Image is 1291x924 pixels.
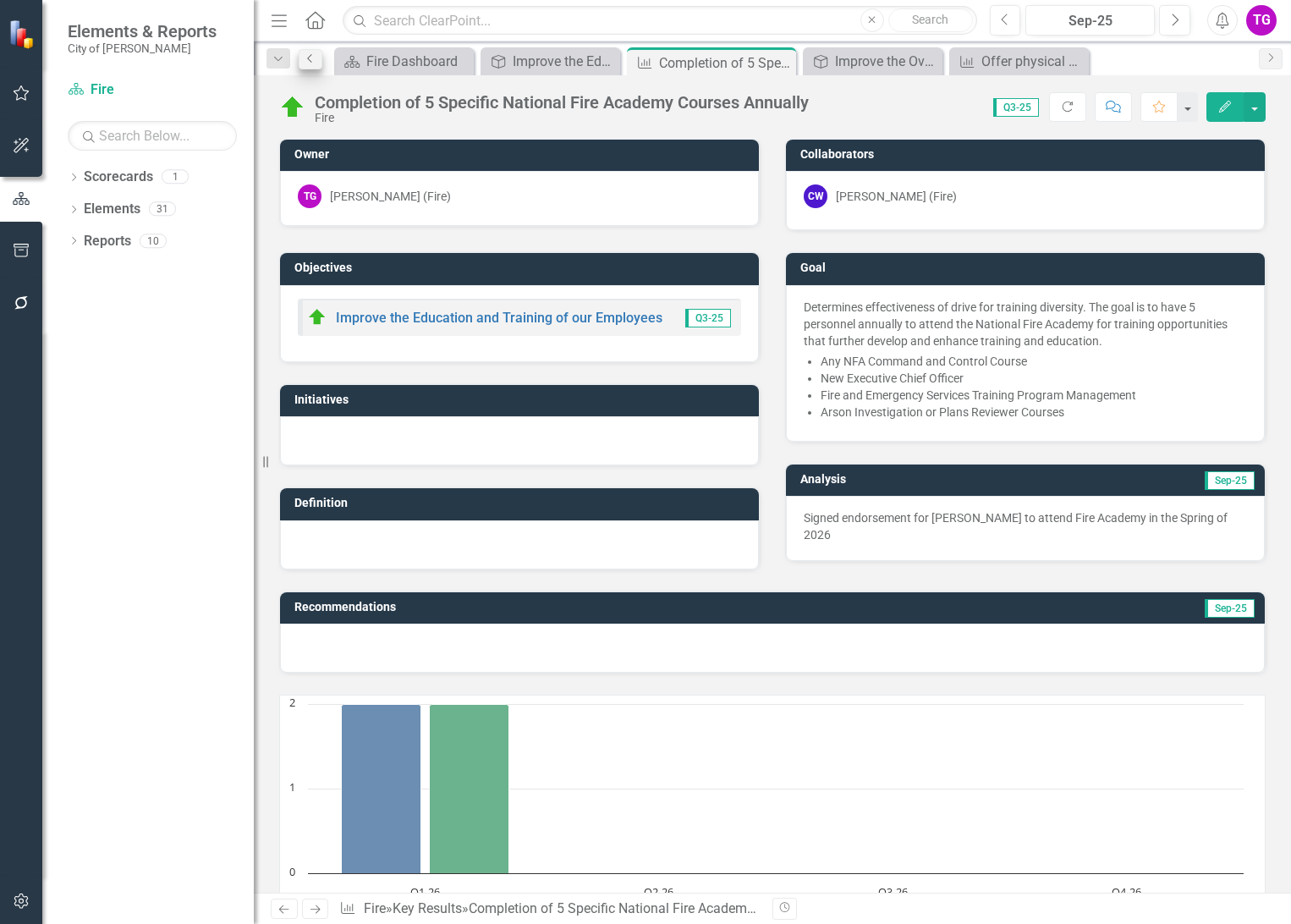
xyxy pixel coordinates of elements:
[410,884,440,899] text: Q1-26
[912,13,948,26] span: Search
[800,473,1014,486] h3: Analysis
[339,899,760,919] div: » »
[294,601,932,613] h3: Recommendations
[338,51,470,72] a: Fire Dashboard
[330,188,451,205] div: [PERSON_NAME] (Fire)
[140,234,167,248] div: 10
[68,41,217,55] small: City of [PERSON_NAME]
[1112,884,1141,899] text: Q4-26
[393,900,462,916] a: Key Results
[336,310,662,326] a: Improve the Education and Training of our Employees
[430,704,1128,874] g: Target, bar series 2 of 2 with 4 bars.
[294,497,750,509] h3: Definition
[364,900,386,916] a: Fire
[315,93,809,112] div: Completion of 5 Specific National Fire Academy Courses Annually
[485,51,616,72] a: Improve the Education and Training of our Employees
[659,52,792,74] div: Completion of 5 Specific National Fire Academy Courses Annually
[1205,471,1255,490] span: Sep-25
[1246,5,1277,36] button: TG
[342,704,421,873] path: Q1-26, 2. Actual.
[68,80,237,100] a: Fire
[804,509,1247,543] p: Signed endorsement for [PERSON_NAME] to attend Fire Academy in the Spring of 2026
[1025,5,1155,36] button: Sep-25
[84,200,140,219] a: Elements
[294,148,750,161] h3: Owner
[294,393,750,406] h3: Initiatives
[953,51,1085,72] a: Offer physical abilities assessment 2 x annually.
[315,112,809,124] div: Fire
[836,188,957,205] div: [PERSON_NAME] (Fire)
[289,695,295,710] text: 2
[800,148,1256,161] h3: Collaborators
[294,261,750,274] h3: Objectives
[804,299,1247,349] p: Determines effectiveness of drive for training diversity. The goal is to have 5 personnel annuall...
[644,884,673,899] text: Q2-26
[878,884,908,899] text: Q3-26
[513,51,616,72] div: Improve the Education and Training of our Employees
[685,309,731,327] span: Q3-25
[888,8,973,32] button: Search
[68,121,237,151] input: Search Below...
[342,704,1128,874] g: Actual, bar series 1 of 2 with 4 bars.
[279,94,306,121] img: On Target
[149,202,176,217] div: 31
[289,864,295,879] text: 0
[993,98,1039,117] span: Q3-25
[84,232,131,251] a: Reports
[835,51,938,72] div: Improve the Overall Health & Wellness of our Employees.
[1031,11,1149,31] div: Sep-25
[84,168,153,187] a: Scorecards
[162,170,189,184] div: 1
[289,779,295,795] text: 1
[821,404,1247,421] li: Arson Investigation or Plans Reviewer Courses
[821,353,1247,370] li: Any NFA Command and Control Course
[469,900,861,916] div: Completion of 5 Specific National Fire Academy Courses Annually
[366,51,470,72] div: Fire Dashboard
[307,307,327,327] img: On Target
[298,184,321,208] div: TG
[800,261,1256,274] h3: Goal
[68,21,217,41] span: Elements & Reports
[1205,599,1255,618] span: Sep-25
[821,370,1247,387] li: New Executive Chief Officer
[807,51,938,72] a: Improve the Overall Health & Wellness of our Employees.
[804,184,827,208] div: CW
[8,19,38,49] img: ClearPoint Strategy
[430,704,509,873] path: Q1-26, 2. Target.
[981,51,1085,72] div: Offer physical abilities assessment 2 x annually.
[343,6,976,36] input: Search ClearPoint...
[821,387,1247,404] li: Fire and Emergency Services Training Program Management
